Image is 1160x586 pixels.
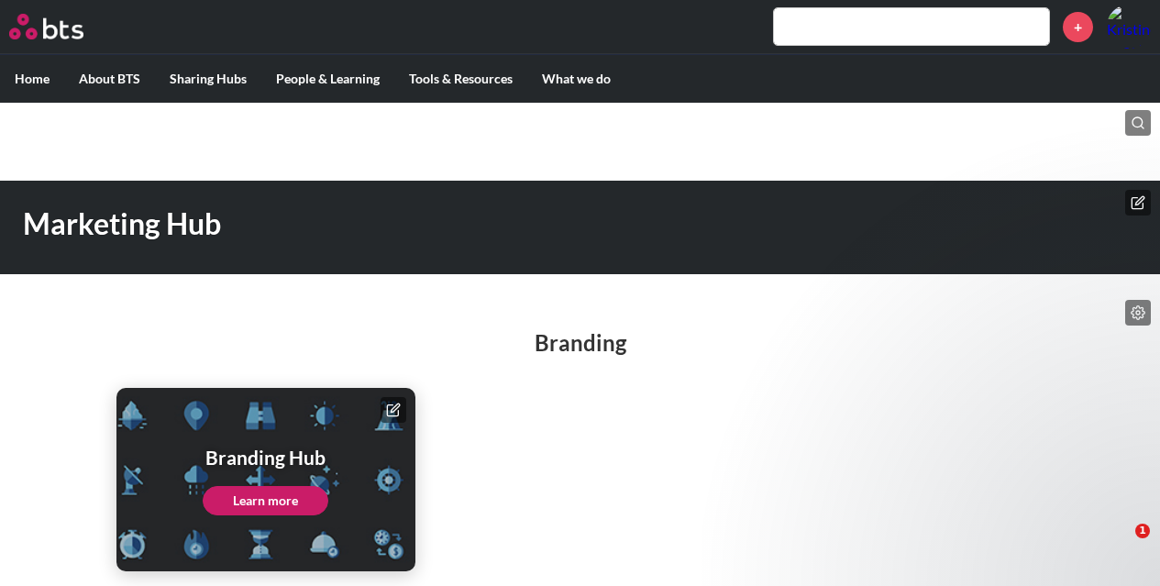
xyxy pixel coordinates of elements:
[261,55,394,103] label: People & Learning
[394,55,527,103] label: Tools & Resources
[64,55,155,103] label: About BTS
[155,55,261,103] label: Sharing Hubs
[9,14,117,39] a: Go home
[1125,300,1151,326] button: Edit page list
[1135,524,1150,538] span: 1
[1107,5,1151,49] img: Kristine Shook
[9,14,83,39] img: BTS Logo
[203,486,328,515] a: Learn more
[1098,524,1142,568] iframe: Intercom live chat
[23,204,802,245] h1: Marketing Hub
[381,397,406,423] button: Edit page tile
[1107,5,1151,49] a: Profile
[1125,190,1151,216] button: Edit hero
[203,444,328,470] h1: Branding Hub
[1063,12,1093,42] a: +
[527,55,625,103] label: What we do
